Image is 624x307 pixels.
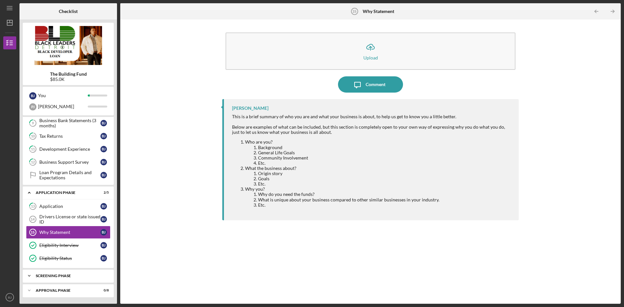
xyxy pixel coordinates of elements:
div: 2 / 5 [97,191,109,195]
div: B J [29,92,36,99]
li: What the business about? [245,166,512,186]
img: Product logo [23,26,114,65]
div: Eligibility Interview [39,243,100,248]
div: Business Bank Statements (3 months) [39,118,100,128]
div: Drivers License or state issued ID [39,214,100,224]
div: B J [100,229,107,236]
div: 0 / 8 [97,288,109,292]
div: Application Phase [36,191,93,195]
a: 15Why StatementBJ [26,226,110,239]
tspan: 15 [31,230,34,234]
div: Business Support Survey [39,160,100,165]
div: Development Experience [39,147,100,152]
li: Background [258,145,512,150]
tspan: 10 [31,134,35,138]
a: Eligibility StatusBJ [26,252,110,265]
div: Application [39,204,100,209]
a: Loan Program Details and ExpectationsBJ [26,169,110,182]
div: Loan Program Details and Expectations [39,170,100,180]
div: Comment [366,76,385,93]
a: 9Business Bank Statements (3 months)BJ [26,117,110,130]
div: B J [100,255,107,262]
li: Origin story [258,171,512,176]
div: B J [100,146,107,152]
div: B J [100,159,107,165]
div: B J [100,242,107,249]
a: 10Tax ReturnsBJ [26,130,110,143]
text: BJ [8,296,11,299]
li: Who are you? [245,139,512,165]
div: B J [100,133,107,139]
div: P J [29,103,36,110]
div: Upload [363,55,378,60]
div: You [38,90,88,101]
li: Etc. [258,181,512,186]
div: Approval Phase [36,288,93,292]
a: 11Development ExperienceBJ [26,143,110,156]
li: Etc. [258,160,512,166]
div: B J [100,216,107,223]
li: General Life Goals [258,150,512,155]
li: Goals [258,176,512,181]
a: 12Business Support SurveyBJ [26,156,110,169]
div: [PERSON_NAME] [232,106,268,111]
li: Why do you need the funds? [258,192,512,197]
tspan: 13 [31,204,35,209]
b: The Building Fund [50,71,87,77]
div: Eligibility Status [39,256,100,261]
a: 13ApplicationBJ [26,200,110,213]
div: B J [100,203,107,210]
a: 14Drivers License or state issued IDBJ [26,213,110,226]
tspan: 9 [32,121,34,125]
div: This is a brief summary of who you are and what your business is about, to help us get to know yo... [232,114,512,208]
button: BJ [3,291,16,304]
div: Screening Phase [36,274,106,278]
div: Why Statement [39,230,100,235]
li: Etc. [258,202,512,208]
button: Comment [338,76,403,93]
button: Upload [226,32,515,70]
tspan: 11 [31,147,35,151]
b: Why Statement [363,9,394,14]
tspan: 14 [31,217,35,221]
div: Tax Returns [39,134,100,139]
li: Community Involvement [258,155,512,160]
tspan: 12 [31,160,35,164]
li: What is unique about your business compared to other similar businesses in your industry. [258,197,512,202]
div: $85.0K [50,77,87,82]
div: [PERSON_NAME] [38,101,88,112]
b: Checklist [59,9,78,14]
tspan: 15 [353,9,357,13]
div: B J [100,120,107,126]
a: Eligibility InterviewBJ [26,239,110,252]
li: Why you? [245,186,512,207]
div: B J [100,172,107,178]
